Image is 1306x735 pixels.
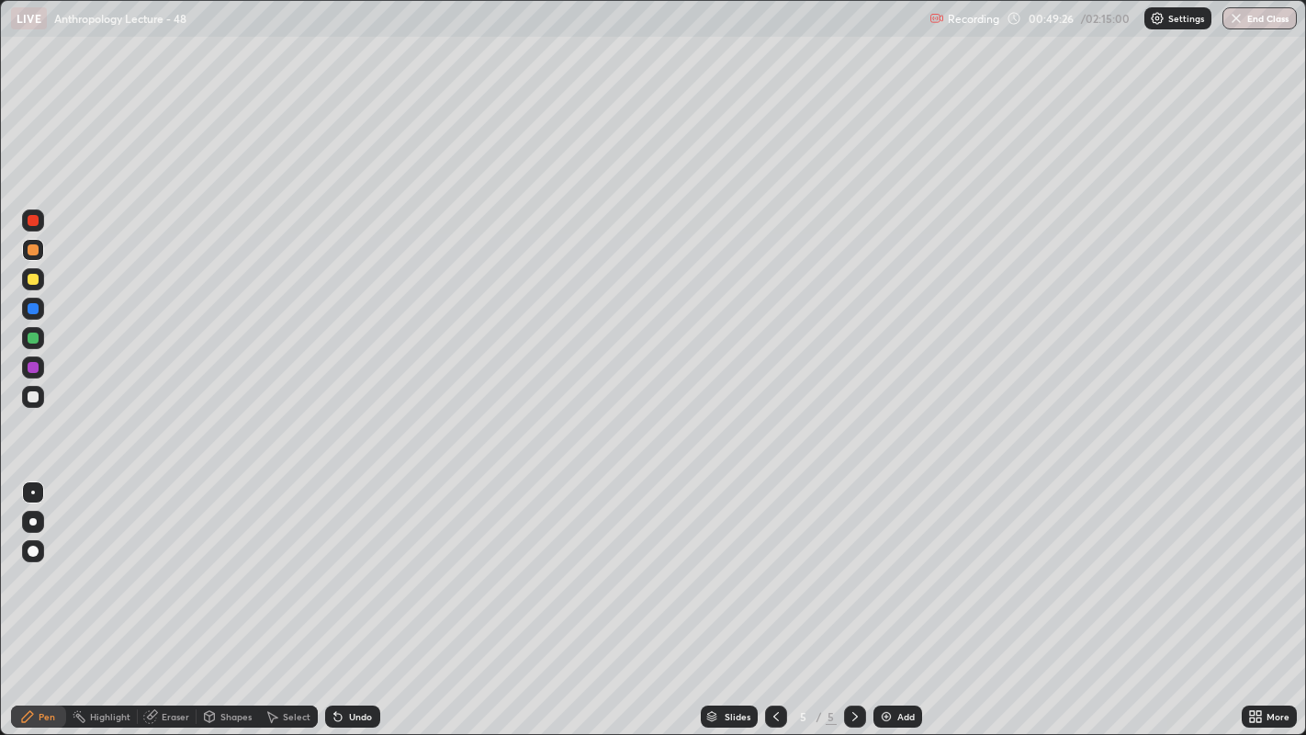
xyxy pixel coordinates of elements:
[54,11,186,26] p: Anthropology Lecture - 48
[879,709,894,724] img: add-slide-button
[897,712,915,721] div: Add
[725,712,750,721] div: Slides
[162,712,189,721] div: Eraser
[816,711,822,722] div: /
[1229,11,1244,26] img: end-class-cross
[90,712,130,721] div: Highlight
[929,11,944,26] img: recording.375f2c34.svg
[1222,7,1297,29] button: End Class
[794,711,813,722] div: 5
[349,712,372,721] div: Undo
[283,712,310,721] div: Select
[39,712,55,721] div: Pen
[1168,14,1204,23] p: Settings
[1267,712,1289,721] div: More
[220,712,252,721] div: Shapes
[17,11,41,26] p: LIVE
[1150,11,1165,26] img: class-settings-icons
[826,708,837,725] div: 5
[948,12,999,26] p: Recording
